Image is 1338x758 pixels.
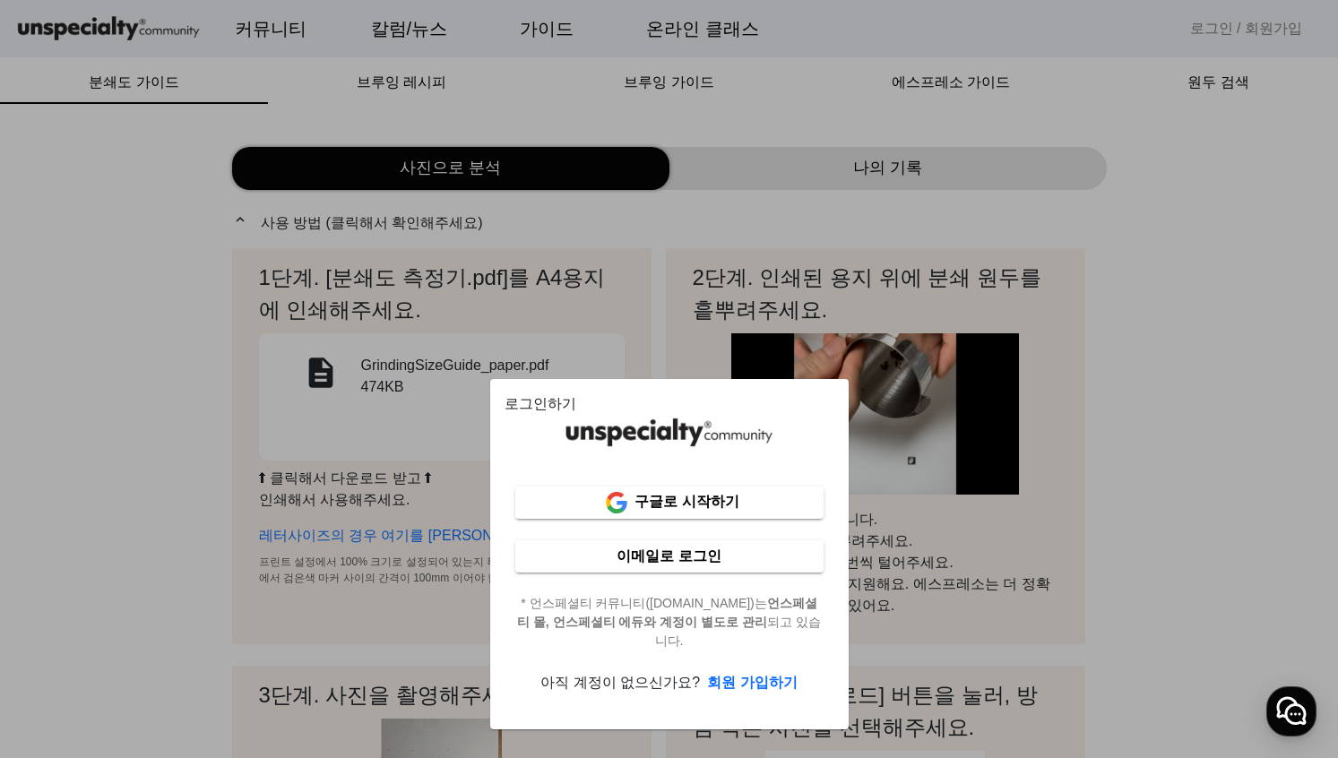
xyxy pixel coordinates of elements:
[617,548,721,564] b: 이메일로 로그인
[505,594,834,650] span: * 언스페셜티 커뮤니티([DOMAIN_NAME])는 되고 있습니다.
[5,568,118,613] a: 홈
[231,568,344,613] a: 설정
[505,393,576,415] mat-card-title: 로그인하기
[515,487,824,519] a: 구글로 시작하기
[164,596,186,610] span: 대화
[277,595,298,609] span: 설정
[515,540,824,573] a: 이메일로 로그인
[56,595,67,609] span: 홈
[634,494,738,509] b: 구글로 시작하기
[540,675,700,690] span: 아직 계정이 없으신가요?
[118,568,231,613] a: 대화
[540,675,797,690] a: 아직 계정이 없으신가요?회원 가입하기
[707,675,797,690] b: 회원 가입하기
